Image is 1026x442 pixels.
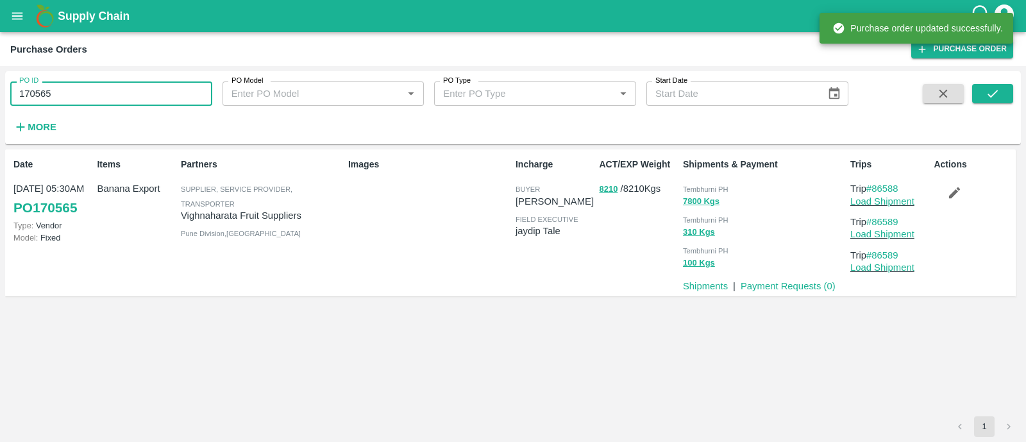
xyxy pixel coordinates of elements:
[226,85,383,102] input: Enter PO Model
[516,158,594,171] p: Incharge
[850,182,929,196] p: Trip
[866,217,898,227] a: #86589
[599,182,677,196] p: / 8210 Kgs
[974,416,995,437] button: page 1
[13,182,92,196] p: [DATE] 05:30AM
[850,229,914,239] a: Load Shipment
[181,208,343,223] p: Vighnaharata Fruit Suppliers
[683,281,728,291] a: Shipments
[10,81,212,106] input: Enter PO ID
[599,182,618,197] button: 8210
[911,40,1013,58] a: Purchase Order
[181,185,292,207] span: Supplier, Service Provider, Transporter
[443,76,471,86] label: PO Type
[516,194,594,208] p: [PERSON_NAME]
[13,196,77,219] a: PO170565
[32,3,58,29] img: logo
[13,233,38,242] span: Model:
[993,3,1016,30] div: account of current user
[516,185,540,193] span: buyer
[97,158,175,171] p: Items
[13,221,33,230] span: Type:
[599,158,677,171] p: ACT/EXP Weight
[866,183,898,194] a: #86588
[934,158,1012,171] p: Actions
[516,224,594,238] p: jaydip Tale
[13,232,92,244] p: Fixed
[850,158,929,171] p: Trips
[348,158,510,171] p: Images
[822,81,846,106] button: Choose date
[683,247,728,255] span: Tembhurni PH
[655,76,687,86] label: Start Date
[181,230,301,237] span: Pune Division , [GEOGRAPHIC_DATA]
[866,250,898,260] a: #86589
[850,248,929,262] p: Trip
[516,216,578,223] span: field executive
[850,215,929,229] p: Trip
[3,1,32,31] button: open drawer
[58,10,130,22] b: Supply Chain
[850,262,914,273] a: Load Shipment
[948,416,1021,437] nav: pagination navigation
[850,196,914,207] a: Load Shipment
[683,256,715,271] button: 100 Kgs
[438,85,594,102] input: Enter PO Type
[683,185,728,193] span: Tembhurni PH
[970,4,993,28] div: customer-support
[10,116,60,138] button: More
[403,85,419,102] button: Open
[683,194,719,209] button: 7800 Kgs
[832,17,1003,40] div: Purchase order updated successfully.
[181,158,343,171] p: Partners
[13,219,92,232] p: Vendor
[683,225,715,240] button: 310 Kgs
[741,281,836,291] a: Payment Requests (0)
[683,158,845,171] p: Shipments & Payment
[683,216,728,224] span: Tembhurni PH
[13,158,92,171] p: Date
[58,7,970,25] a: Supply Chain
[728,274,736,293] div: |
[615,85,632,102] button: Open
[646,81,817,106] input: Start Date
[10,41,87,58] div: Purchase Orders
[28,122,56,132] strong: More
[19,76,38,86] label: PO ID
[231,76,264,86] label: PO Model
[97,182,175,196] p: Banana Export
